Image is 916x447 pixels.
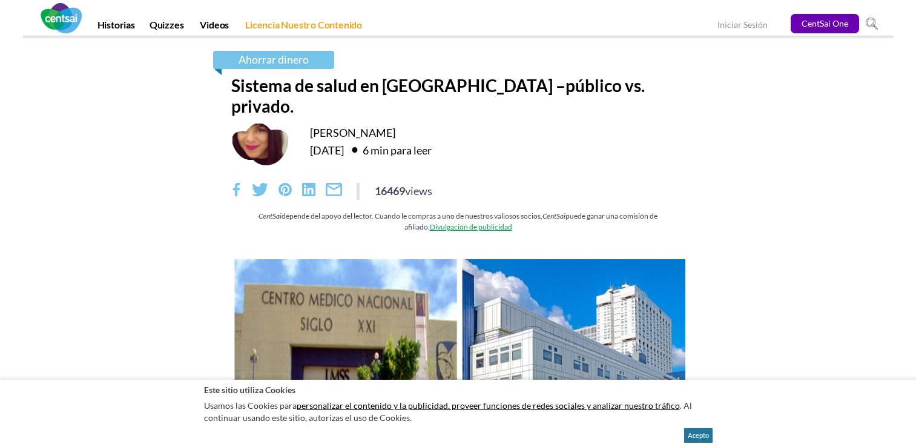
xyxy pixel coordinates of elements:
a: CentSai One [791,14,859,33]
h2: Este sitio utiliza Cookies [204,384,713,396]
button: Acepto [684,428,713,443]
span: views [405,184,432,197]
h1: Sistema de salud en [GEOGRAPHIC_DATA] –público vs. privado. [231,75,685,116]
a: [PERSON_NAME] [310,126,395,139]
a: Divulgación de publicidad [430,222,512,231]
div: depende del apoyo del lector. Cuando le compras a uno de nuestros valiosos socios, puede ganar un... [231,211,685,232]
em: CentSai [542,212,565,220]
div: 6 min para leer [346,140,432,159]
a: Quizzes [142,19,191,36]
em: CentSai [259,212,282,220]
a: Videos [193,19,236,36]
a: Licencia Nuestro Contenido [238,19,369,36]
a: Iniciar Sesión [717,19,768,32]
time: [DATE] [310,144,344,157]
a: Ahorrar dinero [213,51,334,69]
img: CentSai [41,3,82,33]
a: Historias [90,19,142,36]
div: 16469 [375,183,432,199]
p: Usamos las Cookies para . Al continuar usando este sitio, autorizas el uso de Cookies. [204,397,713,426]
img: Sistema de salud en México –público vs. privado. [231,259,685,426]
